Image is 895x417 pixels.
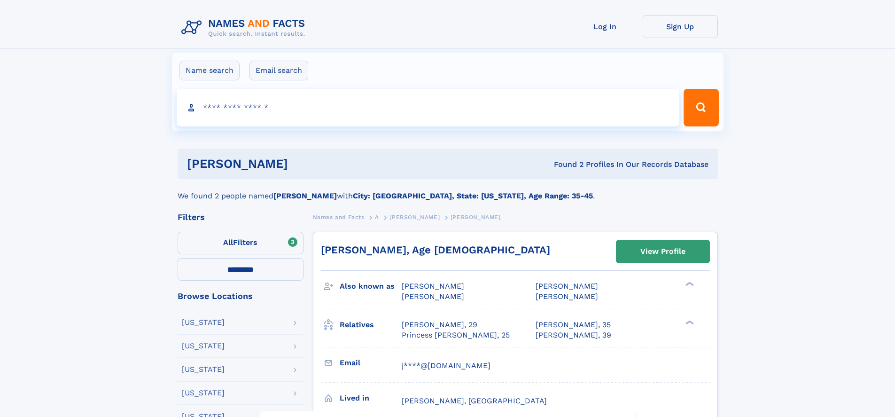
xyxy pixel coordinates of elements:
[340,317,402,333] h3: Relatives
[421,159,708,170] div: Found 2 Profiles In Our Records Database
[179,61,240,80] label: Name search
[340,355,402,371] h3: Email
[249,61,308,80] label: Email search
[402,330,510,340] a: Princess [PERSON_NAME], 25
[640,241,685,262] div: View Profile
[389,211,440,223] a: [PERSON_NAME]
[402,292,464,301] span: [PERSON_NAME]
[402,320,477,330] a: [PERSON_NAME], 29
[182,366,225,373] div: [US_STATE]
[683,319,694,325] div: ❯
[643,15,718,38] a: Sign Up
[402,396,547,405] span: [PERSON_NAME], [GEOGRAPHIC_DATA]
[178,15,313,40] img: Logo Names and Facts
[313,211,365,223] a: Names and Facts
[340,390,402,406] h3: Lived in
[451,214,501,220] span: [PERSON_NAME]
[536,292,598,301] span: [PERSON_NAME]
[177,89,680,126] input: search input
[340,278,402,294] h3: Also known as
[375,211,379,223] a: A
[375,214,379,220] span: A
[389,214,440,220] span: [PERSON_NAME]
[616,240,709,263] a: View Profile
[536,330,611,340] a: [PERSON_NAME], 39
[182,342,225,350] div: [US_STATE]
[568,15,643,38] a: Log In
[182,389,225,397] div: [US_STATE]
[536,282,598,291] span: [PERSON_NAME]
[182,319,225,326] div: [US_STATE]
[684,89,718,126] button: Search Button
[273,191,337,200] b: [PERSON_NAME]
[683,281,694,287] div: ❯
[187,158,421,170] h1: [PERSON_NAME]
[178,179,718,202] div: We found 2 people named with .
[178,213,304,221] div: Filters
[353,191,593,200] b: City: [GEOGRAPHIC_DATA], State: [US_STATE], Age Range: 35-45
[321,244,550,256] a: [PERSON_NAME], Age [DEMOGRAPHIC_DATA]
[178,232,304,254] label: Filters
[178,292,304,300] div: Browse Locations
[223,238,233,247] span: All
[402,282,464,291] span: [PERSON_NAME]
[536,320,611,330] a: [PERSON_NAME], 35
